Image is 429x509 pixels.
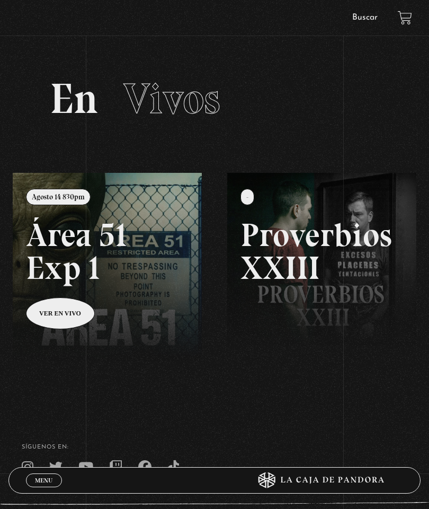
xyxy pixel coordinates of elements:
[35,477,52,484] span: Menu
[352,13,378,22] a: Buscar
[123,73,220,124] span: Vivos
[22,444,408,450] h4: SÍguenos en:
[31,486,56,494] span: Cerrar
[50,77,379,120] h2: En
[398,11,412,25] a: View your shopping cart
